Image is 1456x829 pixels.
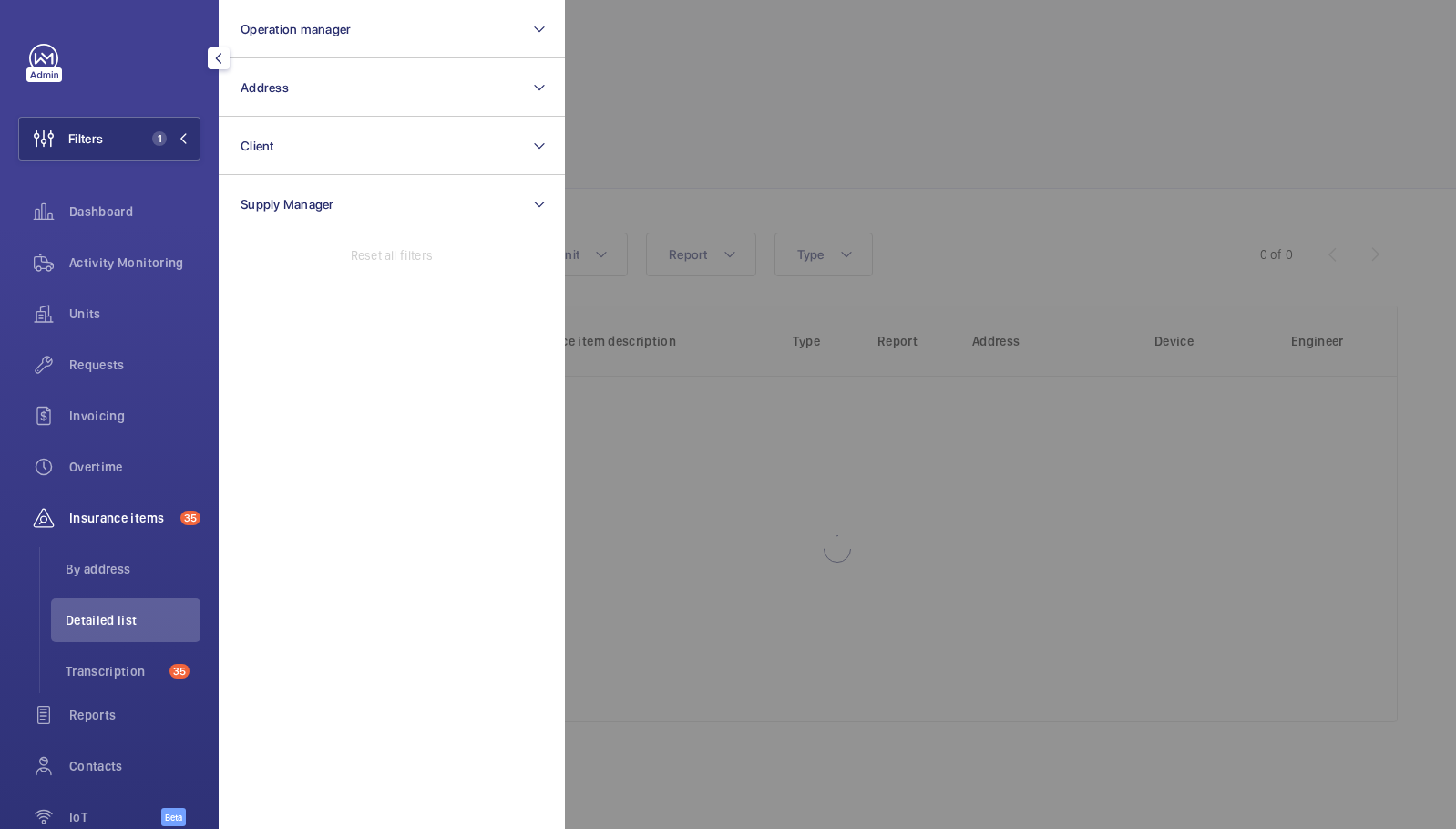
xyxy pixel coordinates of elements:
[69,356,200,374] span: Requests
[66,560,200,578] span: By address
[152,131,167,146] span: 1
[169,664,190,679] span: 35
[69,706,200,724] span: Reports
[66,611,200,629] span: Detailed list
[69,407,200,425] span: Invoicing
[69,254,200,272] span: Activity Monitoring
[161,808,186,826] span: Beta
[69,202,200,221] span: Dashboard
[18,117,200,161] button: Filters1
[69,509,173,527] span: Insurance items
[69,808,161,826] span: IoT
[66,662,162,680] span: Transcription
[69,305,200,323] span: Units
[69,757,200,775] span: Contacts
[69,458,200,476] span: Overtime
[68,130,103,148] span: Filters
[180,511,200,525] span: 35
